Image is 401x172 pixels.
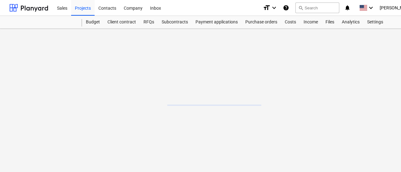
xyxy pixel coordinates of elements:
i: keyboard_arrow_down [270,4,278,12]
a: RFQs [140,16,158,28]
i: Knowledge base [283,4,289,12]
a: Budget [82,16,104,28]
a: Purchase orders [242,16,281,28]
a: Analytics [338,16,363,28]
i: keyboard_arrow_down [367,4,375,12]
a: Settings [363,16,387,28]
a: Subcontracts [158,16,192,28]
span: search [298,5,303,10]
a: Client contract [104,16,140,28]
i: notifications [344,4,351,12]
a: Payment applications [192,16,242,28]
button: Search [295,2,339,13]
i: format_size [263,4,270,12]
a: Income [300,16,322,28]
a: Files [322,16,338,28]
a: Costs [281,16,300,28]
